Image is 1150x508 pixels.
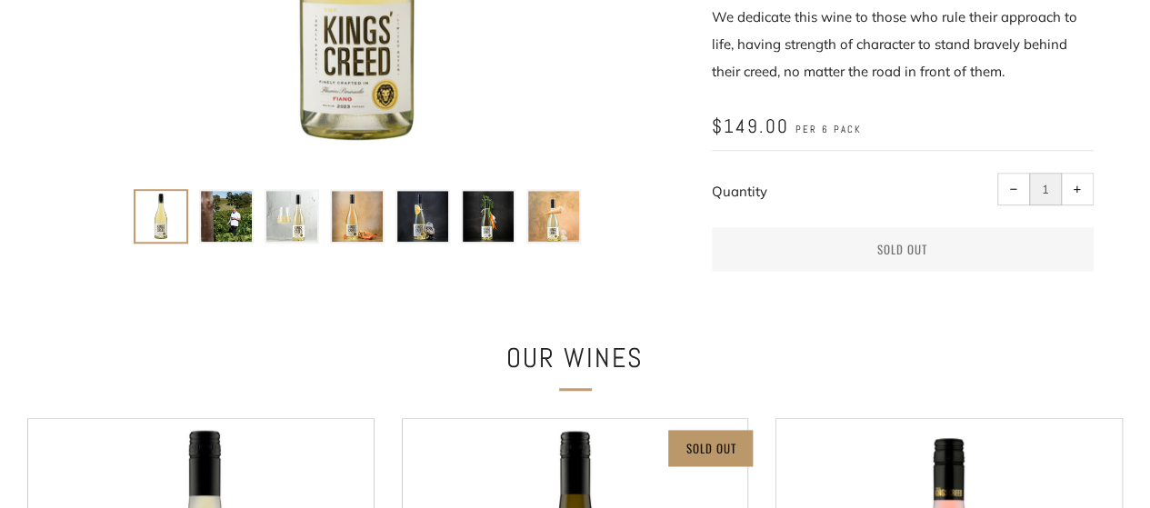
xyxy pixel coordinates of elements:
img: Load image into Gallery viewer, The Kings&#39; Creed Fleurieu Peninsula Fiano 2023 [201,191,252,242]
span: + [1073,185,1081,194]
h2: Our Wines [275,336,875,380]
span: per 6 pack [795,123,862,136]
img: Load image into Gallery viewer, The Kings&#39; Creed Fleurieu Peninsula Fiano 2023 [528,191,579,242]
span: − [1009,185,1017,194]
span: $149.00 [712,114,789,138]
img: Load image into Gallery viewer, The Kings&#39; Creed Fleurieu Peninsula Fiano 2023 [135,191,186,242]
input: quantity [1029,173,1062,205]
img: Load image into Gallery viewer, The Kings&#39; Creed Fleurieu Peninsula Fiano 2023 [397,191,448,242]
label: Quantity [712,183,767,200]
button: Sold Out [712,227,1094,271]
span: We dedicate this wine to those who rule their approach to life, having strength of character to s... [712,8,1077,80]
p: Sold Out [685,436,735,460]
span: Sold Out [877,240,927,258]
img: Load image into Gallery viewer, The Kings&#39; Creed Fleurieu Peninsula Fiano 2023 [266,191,317,242]
img: Load image into Gallery viewer, The Kings&#39; Creed Fleurieu Peninsula Fiano 2023 [463,191,514,242]
button: Load image into Gallery viewer, The Kings&#39; Creed Fleurieu Peninsula Fiano 2023 [134,189,188,244]
img: Load image into Gallery viewer, The Kings&#39; Creed Fleurieu Peninsula Fiano 2023 [332,191,383,242]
